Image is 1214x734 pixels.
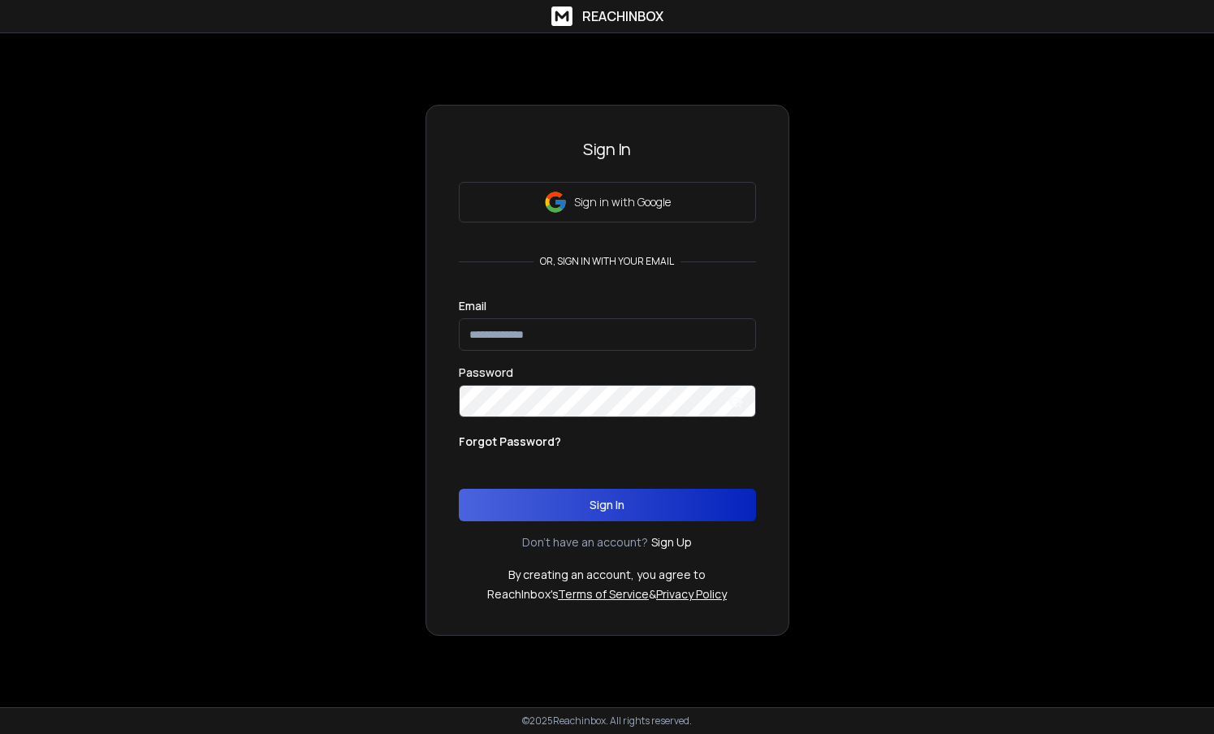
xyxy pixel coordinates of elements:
[582,6,663,26] h1: ReachInbox
[459,138,756,161] h3: Sign In
[534,255,680,268] p: or, sign in with your email
[574,194,671,210] p: Sign in with Google
[459,182,756,222] button: Sign in with Google
[459,300,486,312] label: Email
[459,434,561,450] p: Forgot Password?
[522,715,692,728] p: © 2025 Reachinbox. All rights reserved.
[656,586,727,602] a: Privacy Policy
[558,586,649,602] a: Terms of Service
[522,534,648,550] p: Don't have an account?
[459,367,513,378] label: Password
[508,567,706,583] p: By creating an account, you agree to
[487,586,727,602] p: ReachInbox's &
[459,489,756,521] button: Sign In
[651,534,692,550] a: Sign Up
[551,6,663,26] a: ReachInbox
